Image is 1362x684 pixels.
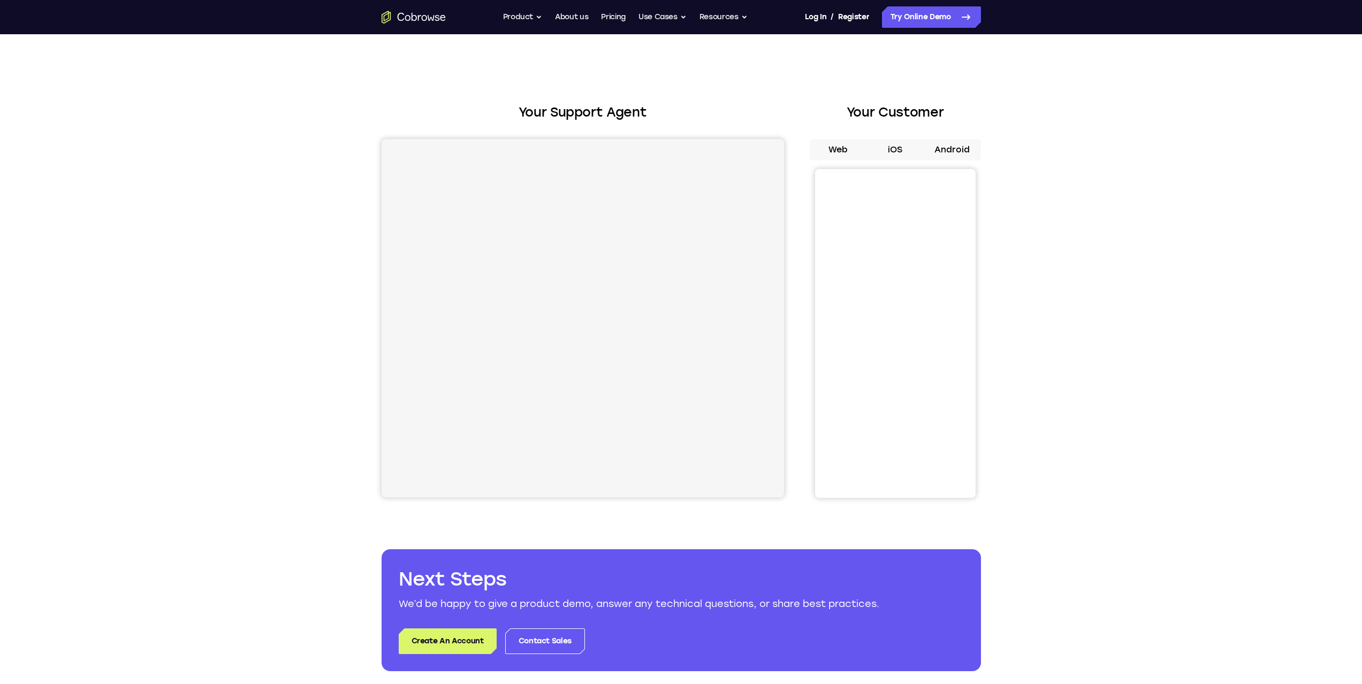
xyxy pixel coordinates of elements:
a: Go to the home page [382,11,446,24]
h2: Your Customer [810,103,981,122]
a: Try Online Demo [882,6,981,28]
a: About us [555,6,588,28]
h2: Next Steps [399,566,964,592]
button: Product [503,6,543,28]
p: We’d be happy to give a product demo, answer any technical questions, or share best practices. [399,596,964,611]
a: Pricing [601,6,626,28]
iframe: Agent [382,139,784,497]
a: Contact Sales [505,628,585,654]
a: Register [838,6,869,28]
button: Android [924,139,981,160]
a: Create An Account [399,628,497,654]
h2: Your Support Agent [382,103,784,122]
button: Resources [699,6,748,28]
button: Use Cases [638,6,687,28]
button: iOS [866,139,924,160]
span: / [831,11,834,24]
button: Web [810,139,867,160]
a: Log In [805,6,826,28]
